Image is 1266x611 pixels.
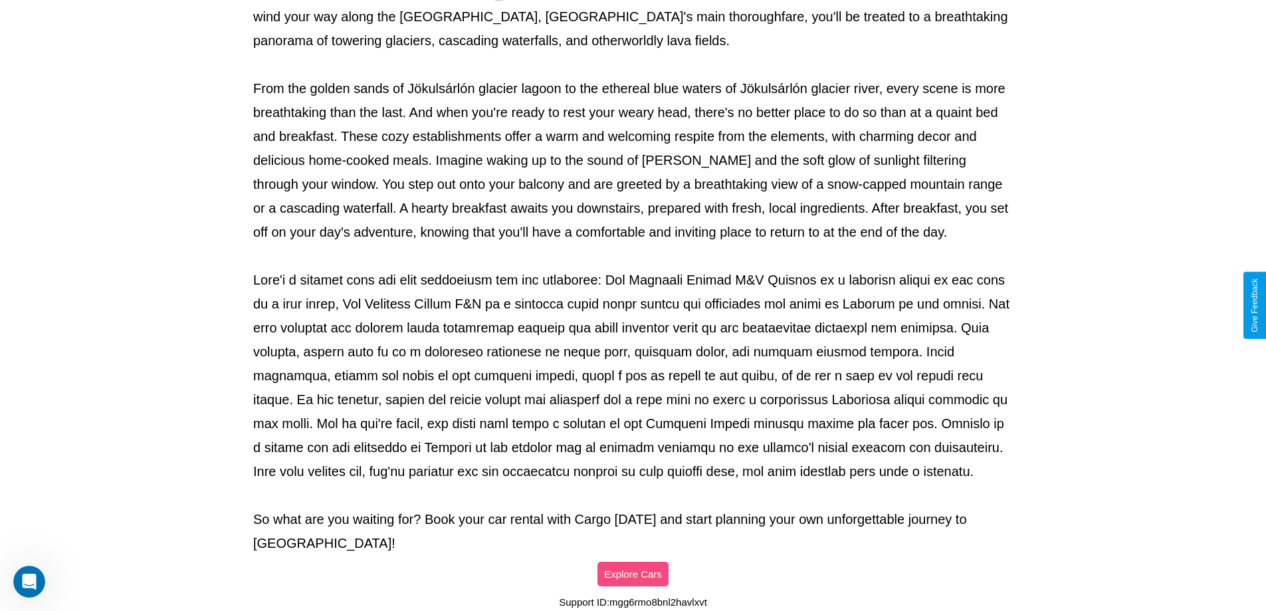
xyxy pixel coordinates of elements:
[559,593,707,611] p: Support ID: mgg6rmo8bnl2havlxvt
[597,562,669,586] button: Explore Cars
[13,566,45,598] iframe: Intercom live chat
[1250,279,1259,332] div: Give Feedback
